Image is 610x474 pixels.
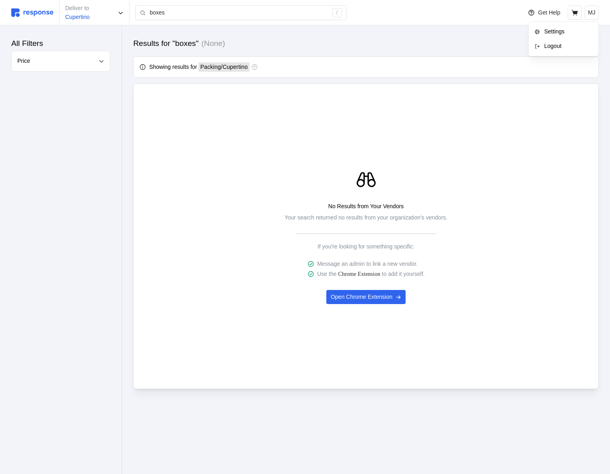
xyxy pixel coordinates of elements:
[317,242,414,251] p: If you're looking for something specific:
[65,4,90,13] p: Deliver to
[11,8,54,17] img: svg%3e
[65,13,90,22] p: Cupertino
[202,38,225,49] h3: (None)
[542,42,593,51] p: Logout
[528,21,599,56] div: MJ
[328,202,404,211] p: No Results from Your Vendors
[317,260,418,269] p: Message an admin to link a new vendor.
[200,64,221,70] span: Packing
[17,57,30,66] p: Price
[223,64,248,70] span: Cupertino
[332,8,342,18] div: /
[150,6,328,20] input: Search for a product name or SKU
[11,38,43,49] h3: All Filters
[284,213,447,222] p: Your search returned no results from your organization's vendors.
[133,38,198,49] h3: Results for "boxes"
[200,63,248,72] span: /
[317,270,425,279] p: Use the to add it yourself.
[331,293,392,302] p: Open Chrome Extension
[326,290,405,304] button: Open Chrome Extension
[585,6,599,20] button: MJ
[523,5,565,21] button: Get Help
[149,63,197,72] p: Showing results for
[538,8,560,17] p: Get Help
[338,271,380,277] a: Chrome Extension
[542,27,593,36] p: Settings
[588,8,596,17] p: MJ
